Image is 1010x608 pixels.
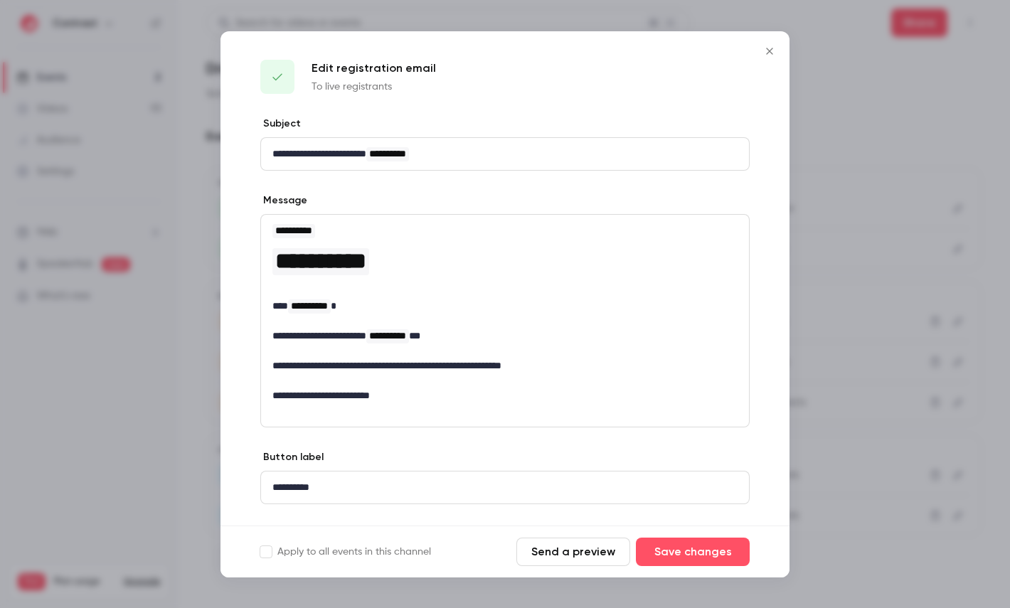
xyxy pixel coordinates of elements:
[260,193,307,208] label: Message
[261,215,749,412] div: editor
[636,538,750,566] button: Save changes
[312,60,436,77] p: Edit registration email
[680,450,697,467] code: {
[755,37,784,65] button: Close
[260,117,301,131] label: Subject
[261,138,749,170] div: editor
[261,471,749,503] div: editor
[516,538,630,566] button: Send a preview
[260,450,324,464] label: Button label
[680,117,697,134] code: {
[260,545,431,559] label: Apply to all events in this channel
[312,80,436,94] p: To live registrants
